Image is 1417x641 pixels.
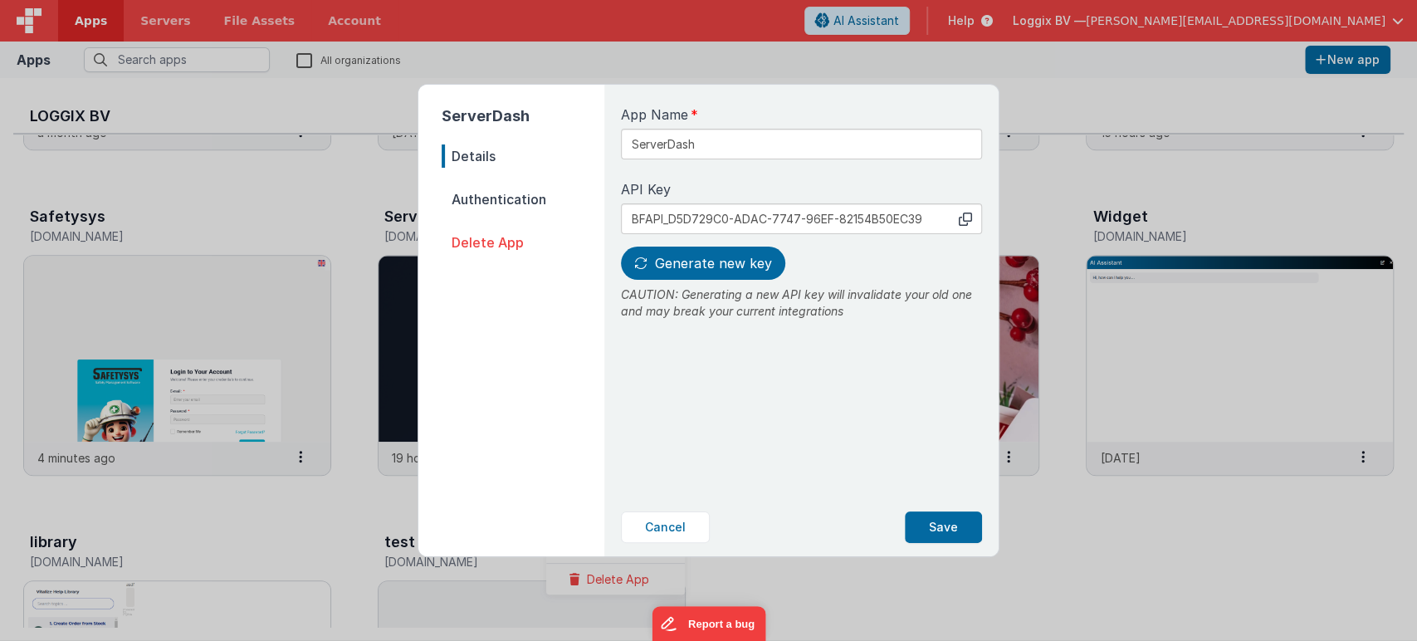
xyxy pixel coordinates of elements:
span: API Key [621,179,671,199]
h2: ServerDash [442,105,604,128]
input: No API key generated [621,203,982,234]
span: Authentication [442,188,604,211]
span: App Name [621,105,688,125]
button: Cancel [621,511,710,543]
button: Save [905,511,982,543]
button: Generate new key [621,247,785,280]
iframe: Marker.io feedback button [652,606,765,641]
span: Details [442,144,604,168]
p: CAUTION: Generating a new API key will invalidate your old one and may break your current integra... [621,286,982,320]
span: Generate new key [655,255,772,272]
span: Delete App [442,231,604,254]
